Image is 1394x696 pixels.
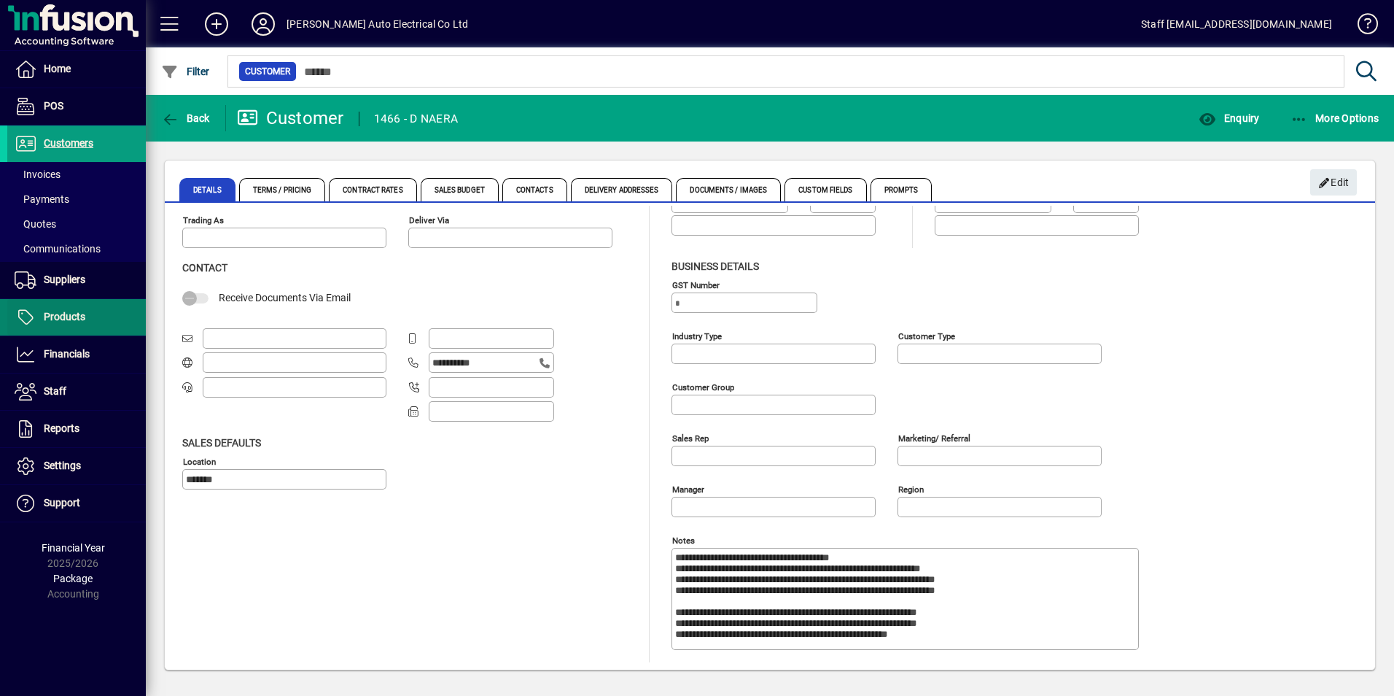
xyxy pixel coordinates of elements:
mat-label: Location [183,456,216,466]
mat-label: Region [898,484,924,494]
span: Support [44,497,80,509]
span: Reports [44,422,79,434]
a: Communications [7,236,146,261]
span: Communications [15,243,101,255]
div: [PERSON_NAME] Auto Electrical Co Ltd [287,12,468,36]
span: Business details [671,260,759,272]
a: Financials [7,336,146,373]
span: Products [44,311,85,322]
div: 1466 - D NAERA [374,107,459,131]
mat-label: Customer type [898,330,955,341]
span: Financial Year [42,542,105,554]
div: Customer [237,107,344,130]
a: Settings [7,448,146,484]
mat-label: Trading as [183,215,224,225]
span: Contract Rates [329,178,416,201]
span: Customers [44,137,93,149]
span: Enquiry [1199,112,1259,124]
span: Filter [161,66,210,77]
mat-label: Notes [672,535,695,545]
span: Sales defaults [182,437,261,449]
span: Package [53,573,93,584]
span: Invoices [15,169,61,180]
a: Support [7,485,146,522]
a: Quotes [7,212,146,236]
span: Delivery Addresses [571,178,673,201]
mat-label: Customer group [672,382,734,392]
span: Prompts [871,178,932,201]
button: More Options [1287,105,1383,131]
a: POS [7,88,146,125]
span: POS [44,100,63,112]
span: Staff [44,385,66,397]
span: Custom Fields [784,178,866,201]
span: Sales Budget [421,178,499,201]
span: Contact [182,262,227,274]
a: Home [7,51,146,88]
span: Customer [245,64,290,79]
span: Receive Documents Via Email [219,292,351,303]
button: Add [193,11,240,37]
app-page-header-button: Back [146,105,226,131]
span: Details [179,178,235,201]
a: Suppliers [7,262,146,298]
span: Terms / Pricing [239,178,326,201]
a: Knowledge Base [1347,3,1376,50]
span: Home [44,63,71,74]
span: Contacts [502,178,567,201]
a: Payments [7,187,146,212]
span: Back [161,112,210,124]
div: Staff [EMAIL_ADDRESS][DOMAIN_NAME] [1141,12,1332,36]
mat-label: Manager [672,484,704,494]
a: Products [7,299,146,336]
span: Suppliers [44,274,85,285]
a: Staff [7,374,146,410]
mat-label: Sales rep [672,433,709,443]
a: Reports [7,411,146,447]
mat-label: Deliver via [409,215,449,225]
span: Edit [1318,171,1350,195]
button: Edit [1310,169,1357,196]
span: Payments [15,193,69,205]
a: Invoices [7,162,146,187]
mat-label: Marketing/ Referral [898,433,970,443]
span: Settings [44,460,81,471]
button: Filter [157,58,214,85]
button: Profile [240,11,287,37]
button: Enquiry [1195,105,1263,131]
button: Back [157,105,214,131]
span: More Options [1290,112,1379,124]
span: Quotes [15,218,56,230]
span: Financials [44,348,90,360]
span: Documents / Images [676,178,781,201]
mat-label: GST Number [672,279,720,290]
mat-label: Industry type [672,330,722,341]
